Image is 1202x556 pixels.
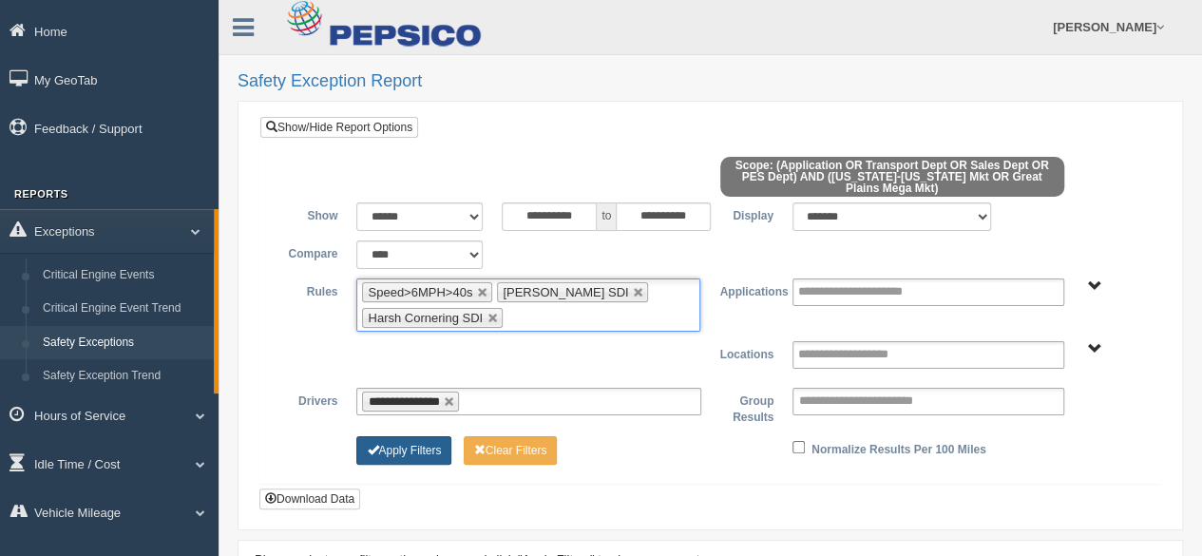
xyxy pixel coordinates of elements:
button: Change Filter Options [356,436,451,465]
label: Group Results [711,388,783,427]
label: Drivers [275,388,347,411]
h2: Safety Exception Report [238,72,1183,91]
span: Speed>6MPH>40s [368,285,472,299]
button: Download Data [259,489,360,509]
span: Scope: (Application OR Transport Dept OR Sales Dept OR PES Dept) AND ([US_STATE]-[US_STATE] Mkt O... [720,157,1064,197]
span: to [597,202,616,231]
span: [PERSON_NAME] SDI [503,285,628,299]
label: Display [710,202,782,225]
a: Critical Engine Events [34,259,214,293]
label: Locations [711,341,783,364]
a: Critical Engine Event Trend [34,292,214,326]
label: Rules [275,278,347,301]
label: Show [275,202,347,225]
label: Applications [710,278,782,301]
a: Safety Exceptions [34,326,214,360]
a: Safety Exception Trend [34,359,214,393]
a: Show/Hide Report Options [260,117,418,138]
span: Harsh Cornering SDI [368,311,483,325]
label: Normalize Results Per 100 Miles [811,436,985,459]
label: Compare [275,240,347,263]
button: Change Filter Options [464,436,558,465]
